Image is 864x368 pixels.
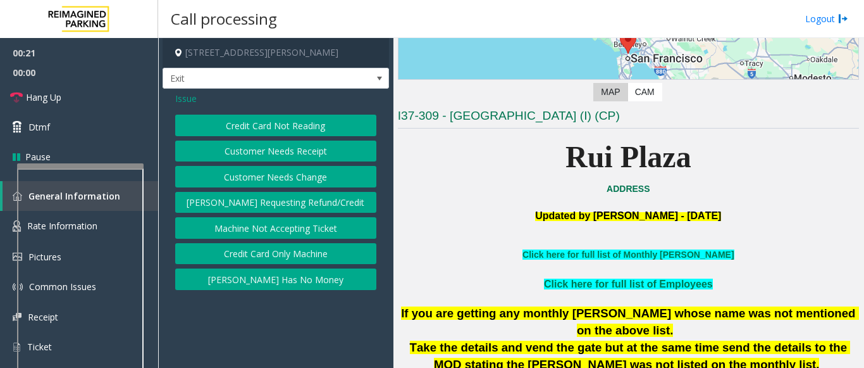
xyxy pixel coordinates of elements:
[607,184,650,194] a: ADDRESS
[398,108,859,129] h3: I37-309 - [GEOGRAPHIC_DATA] (I) (CP)
[13,191,22,201] img: 'icon'
[627,83,662,101] label: CAM
[401,307,859,337] span: If you are getting any monthly [PERSON_NAME] whose name was not mentioned on the above list.
[26,91,61,104] span: Hang Up
[544,279,713,289] a: Click here for full list of Employees
[13,220,21,232] img: 'icon'
[175,243,376,265] button: Credit Card Only Machine
[565,140,691,174] b: Rui Plaza
[175,192,376,213] button: [PERSON_NAME] Requesting Refund/Credit
[163,38,389,68] h4: [STREET_ADDRESS][PERSON_NAME]
[3,181,158,211] a: General Information
[805,12,848,25] a: Logout
[620,30,636,54] div: 2500 Mason Street, San Francisco, CA
[838,12,848,25] img: logout
[28,120,50,134] span: Dtmf
[13,282,23,292] img: 'icon'
[175,141,376,162] button: Customer Needs Receipt
[13,341,21,353] img: 'icon'
[175,217,376,239] button: Machine Not Accepting Ticket
[175,115,376,136] button: Credit Card Not Reading
[25,150,51,163] span: Pause
[163,68,343,89] span: Exit
[593,83,627,101] label: Map
[175,166,376,187] button: Customer Needs Change
[522,250,734,260] a: Click here for full list of Monthly [PERSON_NAME]
[175,92,197,105] span: Issue
[175,269,376,290] button: [PERSON_NAME] Has No Money
[164,3,283,34] h3: Call processing
[535,210,721,221] span: Updated by [PERSON_NAME] - [DATE]
[13,253,22,261] img: 'icon'
[13,313,22,321] img: 'icon'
